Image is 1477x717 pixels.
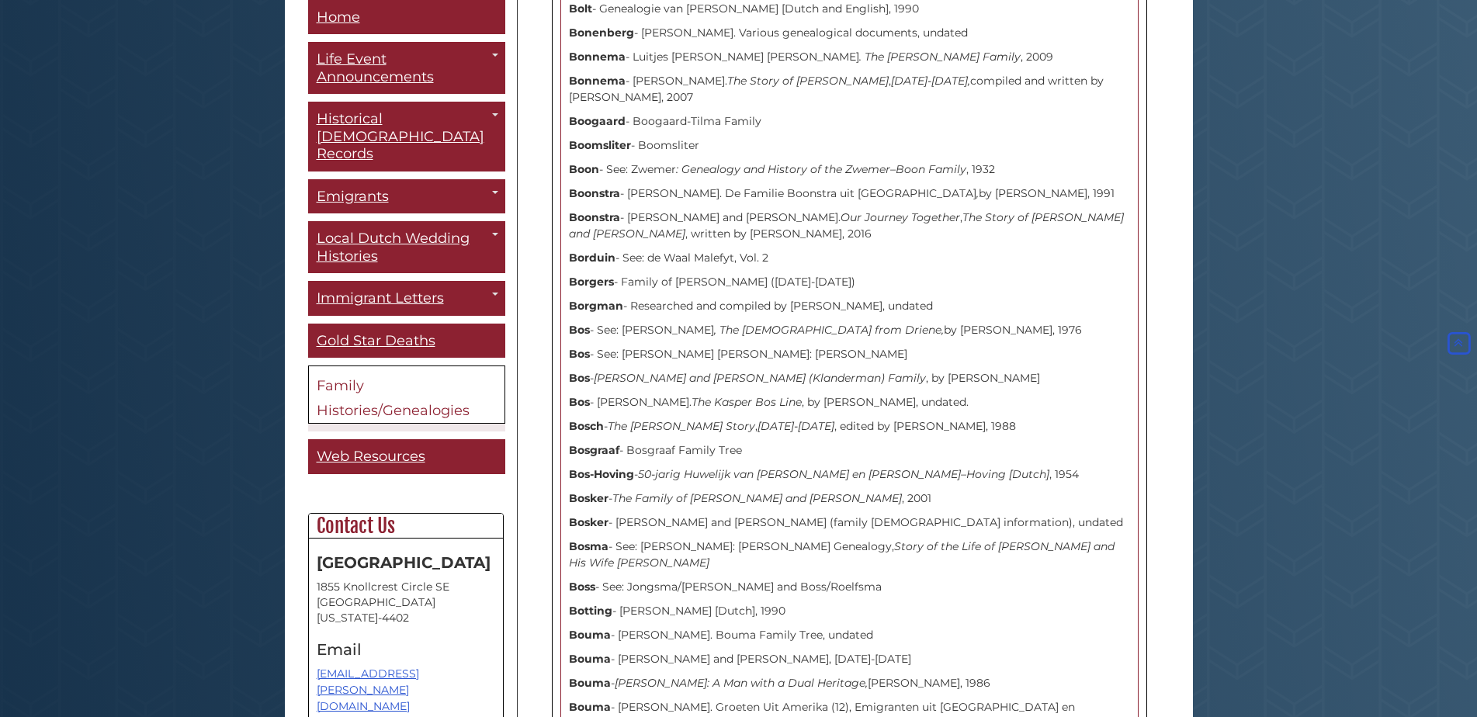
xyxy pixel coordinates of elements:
p: - [PERSON_NAME] and [PERSON_NAME]. , , written by [PERSON_NAME], 2016 [569,210,1130,242]
p: - See: [PERSON_NAME] [PERSON_NAME]: [PERSON_NAME] [569,346,1130,362]
strong: Bosker [569,491,608,505]
strong: Boonstra [569,186,620,200]
span: Emigrants [317,188,389,205]
strong: Botting [569,604,612,618]
strong: Boonstra [569,210,620,224]
a: Life Event Announcements [308,43,505,95]
span: Gold Star Deaths [317,332,435,349]
i: [PERSON_NAME]: A Man with a Dual Heritage, [615,676,868,690]
p: - , , edited by [PERSON_NAME], 1988 [569,418,1130,435]
strong: Bos [569,371,590,385]
p: - [PERSON_NAME] and [PERSON_NAME] (family [DEMOGRAPHIC_DATA] information), undated [569,514,1130,531]
p: - , 1954 [569,466,1130,483]
p: - [PERSON_NAME] and [PERSON_NAME], [DATE]-[DATE] [569,651,1130,667]
strong: Borduin [569,251,615,265]
a: [EMAIL_ADDRESS][PERSON_NAME][DOMAIN_NAME] [317,667,419,713]
p: - [PERSON_NAME]. , compiled and written by [PERSON_NAME], 2007 [569,73,1130,106]
strong: Bonenberg [569,26,634,40]
p: - [PERSON_NAME]. De Familie Boonstra uit [GEOGRAPHIC_DATA] by [PERSON_NAME], 1991 [569,185,1130,202]
i: , The [DEMOGRAPHIC_DATA] from Driene, [714,323,944,337]
i: The Family of [PERSON_NAME] and [PERSON_NAME] [612,491,902,505]
strong: Bosker [569,515,608,529]
strong: Bos-Hoving [569,467,634,481]
a: Historical [DEMOGRAPHIC_DATA] Records [308,102,505,172]
strong: Bouma [569,652,611,666]
span: Web Resources [317,449,425,466]
p: - Boomsliter [569,137,1130,154]
p: - See: [PERSON_NAME] by [PERSON_NAME], 1976 [569,322,1130,338]
span: Local Dutch Wedding Histories [317,230,470,265]
em: The Kasper Bos Line [692,395,802,409]
strong: Bosgraaf [569,443,619,457]
h4: Email [317,641,495,658]
strong: Boogaard [569,114,626,128]
strong: Bonnema [569,50,626,64]
i: . The [PERSON_NAME] Family [859,50,1021,64]
p: - , 2001 [569,490,1130,507]
strong: Boss [569,580,595,594]
i: The [PERSON_NAME] Story [608,419,755,433]
i: [PERSON_NAME] and [PERSON_NAME] (Klanderman) Family [594,371,926,385]
strong: Bouma [569,628,611,642]
strong: Bos [569,323,590,337]
p: - [PERSON_NAME] [Dutch], 1990 [569,603,1130,619]
span: Historical [DEMOGRAPHIC_DATA] Records [317,111,484,163]
p: - [PERSON_NAME]. , by [PERSON_NAME], undated. [569,394,1130,410]
i: The Story of [PERSON_NAME] and [PERSON_NAME] [569,210,1124,241]
i: The Story of [PERSON_NAME] [727,74,889,88]
p: - See: de Waal Malefyt, Vol. 2 [569,250,1130,266]
span: Life Event Announcements [317,51,434,86]
a: Gold Star Deaths [308,324,505,358]
strong: Bos [569,395,590,409]
i: [DATE]-[DATE] [758,419,834,433]
address: 1855 Knollcrest Circle SE [GEOGRAPHIC_DATA][US_STATE]-4402 [317,579,495,625]
p: - [PERSON_NAME]. Bouma Family Tree, undated [569,627,1130,643]
p: - [PERSON_NAME], 1986 [569,675,1130,691]
span: Family Histories/Genealogies [317,378,470,420]
p: - [PERSON_NAME]. Various genealogical documents, undated [569,25,1130,41]
h2: Contact Us [309,514,503,539]
strong: Bolt [569,2,592,16]
a: Back to Top [1444,336,1473,350]
span: Immigrant Letters [317,290,444,307]
p: - See: Jongsma/[PERSON_NAME] and Boss/Roelfsma [569,579,1130,595]
p: - See: Zwemer , 1932 [569,161,1130,178]
p: - Genealogie van [PERSON_NAME] [Dutch and English], 1990 [569,1,1130,17]
i: 50-jarig Huwelijk van [PERSON_NAME] en [PERSON_NAME]–Hoving [Dutch] [638,467,1049,481]
p: - Researched and compiled by [PERSON_NAME], undated [569,298,1130,314]
strong: Bonnema [569,74,626,88]
span: Home [317,9,360,26]
strong: Bosch [569,419,604,433]
i: Our Journey Together [841,210,960,224]
p: - Luitjes [PERSON_NAME] [PERSON_NAME] , 2009 [569,49,1130,65]
strong: Bouma [569,700,611,714]
strong: Bouma [569,676,611,690]
a: Web Resources [308,440,505,475]
strong: Boomsliter [569,138,631,152]
strong: Borgers [569,275,614,289]
i: : Genealogy and History of the Zwemer–Boon Family [676,162,966,176]
i: , [976,186,979,200]
a: Family Histories/Genealogies [308,366,505,424]
strong: Boon [569,162,599,176]
a: Local Dutch Wedding Histories [308,222,505,274]
strong: Bos [569,347,590,361]
strong: Borgman [569,299,623,313]
i: Story of the Life of [PERSON_NAME] and His Wife [PERSON_NAME] [569,539,1115,570]
strong: [GEOGRAPHIC_DATA] [317,553,491,572]
p: - Boogaard-Tilma Family [569,113,1130,130]
p: - Family of [PERSON_NAME] ([DATE]-[DATE]) [569,274,1130,290]
strong: Bosma [569,539,608,553]
p: - , by [PERSON_NAME] [569,370,1130,386]
a: Immigrant Letters [308,282,505,317]
i: [DATE]-[DATE], [891,74,970,88]
a: Emigrants [308,179,505,214]
p: - Bosgraaf Family Tree [569,442,1130,459]
p: - See: [PERSON_NAME]: [PERSON_NAME] Genealogy, [569,539,1130,571]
